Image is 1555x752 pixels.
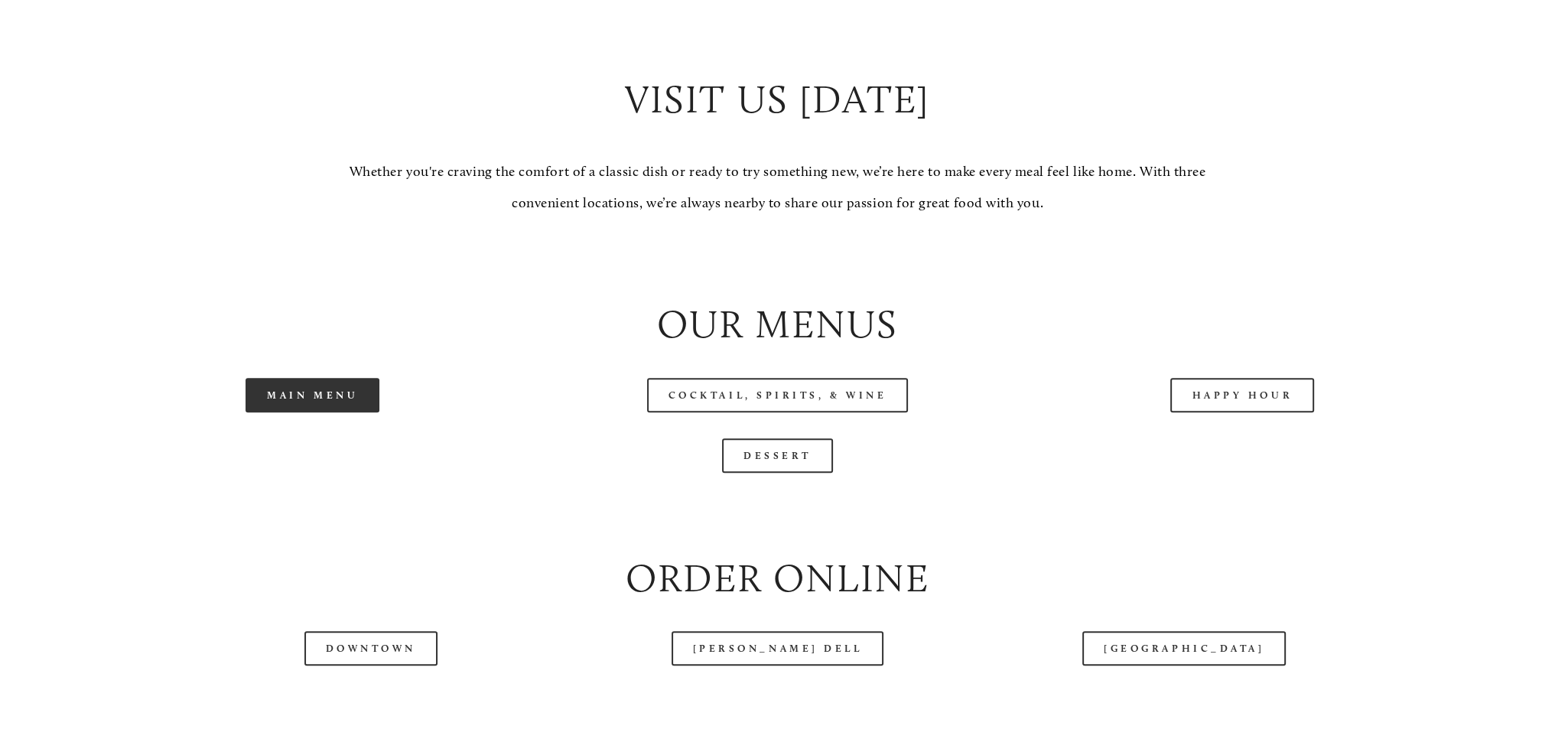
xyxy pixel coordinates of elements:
[304,631,438,666] a: Downtown
[93,551,1462,605] h2: Order Online
[1082,631,1286,666] a: [GEOGRAPHIC_DATA]
[246,378,379,412] a: Main Menu
[722,438,833,473] a: Dessert
[326,156,1229,220] p: Whether you're craving the comfort of a classic dish or ready to try something new, we’re here to...
[1170,378,1314,412] a: Happy Hour
[647,378,909,412] a: Cocktail, Spirits, & Wine
[93,297,1462,351] h2: Our Menus
[672,631,884,666] a: [PERSON_NAME] Dell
